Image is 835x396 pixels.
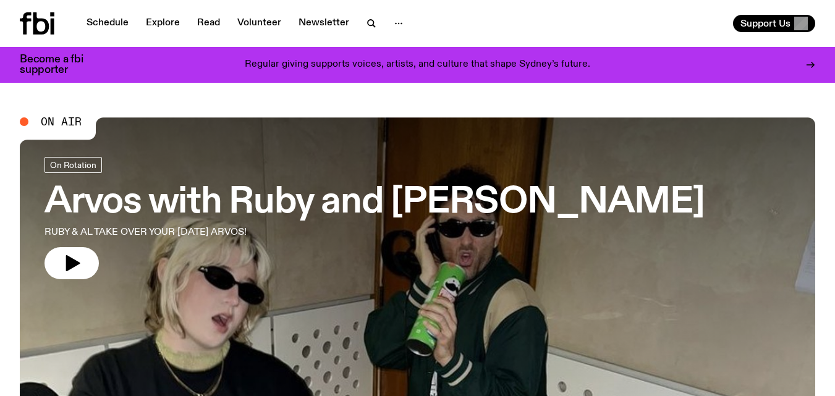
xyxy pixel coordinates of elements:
a: Arvos with Ruby and [PERSON_NAME]RUBY & AL TAKE OVER YOUR [DATE] ARVOS! [45,157,705,279]
h3: Become a fbi supporter [20,54,99,75]
a: Schedule [79,15,136,32]
span: On Rotation [50,160,96,169]
a: Explore [138,15,187,32]
span: On Air [41,116,82,127]
button: Support Us [733,15,815,32]
a: Volunteer [230,15,289,32]
a: On Rotation [45,157,102,173]
p: RUBY & AL TAKE OVER YOUR [DATE] ARVOS! [45,225,361,240]
p: Regular giving supports voices, artists, and culture that shape Sydney’s future. [245,59,590,70]
span: Support Us [740,18,790,29]
a: Newsletter [291,15,357,32]
a: Read [190,15,227,32]
h3: Arvos with Ruby and [PERSON_NAME] [45,185,705,220]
